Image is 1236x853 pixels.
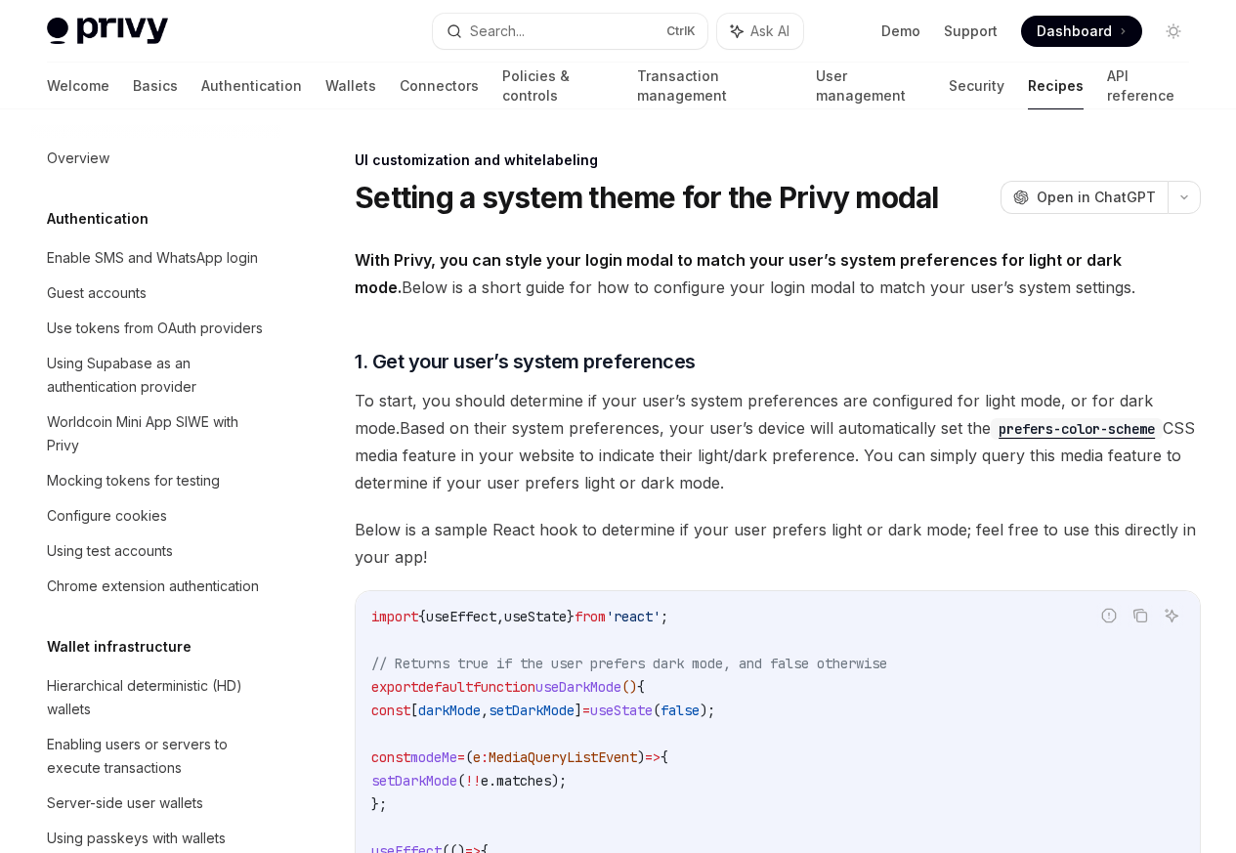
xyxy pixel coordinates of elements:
[371,748,410,766] span: const
[470,20,525,43] div: Search...
[47,352,270,399] div: Using Supabase as an authentication provider
[371,795,387,813] span: };
[371,655,887,672] span: // Returns true if the user prefers dark mode, and false otherwise
[355,246,1201,301] span: Below is a short guide for how to configure your login modal to match your user’s system settings.
[418,678,473,696] span: default
[47,469,220,492] div: Mocking tokens for testing
[47,246,258,270] div: Enable SMS and WhatsApp login
[637,748,645,766] span: )
[355,250,1122,297] strong: With Privy, you can style your login modal to match your user’s system preferences for light or d...
[31,405,281,463] a: Worldcoin Mini App SIWE with Privy
[47,18,168,45] img: light logo
[750,21,789,41] span: Ask AI
[457,748,465,766] span: =
[47,504,167,528] div: Configure cookies
[496,772,551,789] span: matches
[355,348,696,375] span: 1. Get your user’s system preferences
[133,63,178,109] a: Basics
[621,678,637,696] span: ()
[355,387,1201,496] span: To start, you should determine if your user’s system preferences are configured for light mode, o...
[371,702,410,719] span: const
[700,702,715,719] span: );
[991,418,1163,438] a: prefers-color-scheme
[47,147,109,170] div: Overview
[47,674,270,721] div: Hierarchical deterministic (HD) wallets
[47,791,203,815] div: Server-side user wallets
[1159,603,1184,628] button: Ask AI
[47,733,270,780] div: Enabling users or servers to execute transactions
[661,702,700,719] span: false
[355,150,1201,170] div: UI customization and whitelabeling
[47,281,147,305] div: Guest accounts
[418,608,426,625] span: {
[717,14,803,49] button: Ask AI
[47,827,226,850] div: Using passkeys with wallets
[489,748,637,766] span: MediaQueryListEvent
[1001,181,1168,214] button: Open in ChatGPT
[31,569,281,604] a: Chrome extension authentication
[881,21,920,41] a: Demo
[400,63,479,109] a: Connectors
[355,180,939,215] h1: Setting a system theme for the Privy modal
[31,533,281,569] a: Using test accounts
[371,772,457,789] span: setDarkMode
[551,772,567,789] span: );
[418,702,481,719] span: darkMode
[47,207,149,231] h5: Authentication
[949,63,1004,109] a: Security
[465,748,473,766] span: (
[355,516,1201,571] span: Below is a sample React hook to determine if your user prefers light or dark mode; feel free to u...
[47,575,259,598] div: Chrome extension authentication
[47,317,263,340] div: Use tokens from OAuth providers
[481,748,489,766] span: :
[991,418,1163,440] code: prefers-color-scheme
[31,463,281,498] a: Mocking tokens for testing
[637,678,645,696] span: {
[489,702,575,719] span: setDarkMode
[47,410,270,457] div: Worldcoin Mini App SIWE with Privy
[590,702,653,719] span: useState
[535,678,621,696] span: useDarkMode
[31,141,281,176] a: Overview
[567,608,575,625] span: }
[465,772,481,789] span: !!
[504,608,567,625] span: useState
[1021,16,1142,47] a: Dashboard
[31,498,281,533] a: Configure cookies
[816,63,926,109] a: User management
[426,608,496,625] span: useEffect
[489,772,496,789] span: .
[1096,603,1122,628] button: Report incorrect code
[47,63,109,109] a: Welcome
[661,748,668,766] span: {
[1037,188,1156,207] span: Open in ChatGPT
[410,702,418,719] span: [
[481,772,489,789] span: e
[944,21,998,41] a: Support
[47,635,192,659] h5: Wallet infrastructure
[457,772,465,789] span: (
[31,346,281,405] a: Using Supabase as an authentication provider
[325,63,376,109] a: Wallets
[433,14,707,49] button: Search...CtrlK
[1037,21,1112,41] span: Dashboard
[502,63,614,109] a: Policies & controls
[31,786,281,821] a: Server-side user wallets
[31,668,281,727] a: Hierarchical deterministic (HD) wallets
[666,23,696,39] span: Ctrl K
[47,539,173,563] div: Using test accounts
[575,702,582,719] span: ]
[661,608,668,625] span: ;
[645,748,661,766] span: =>
[473,748,481,766] span: e
[1107,63,1189,109] a: API reference
[31,311,281,346] a: Use tokens from OAuth providers
[371,608,418,625] span: import
[496,608,504,625] span: ,
[31,727,281,786] a: Enabling users or servers to execute transactions
[637,63,791,109] a: Transaction management
[1028,63,1084,109] a: Recipes
[473,678,535,696] span: function
[582,702,590,719] span: =
[31,240,281,276] a: Enable SMS and WhatsApp login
